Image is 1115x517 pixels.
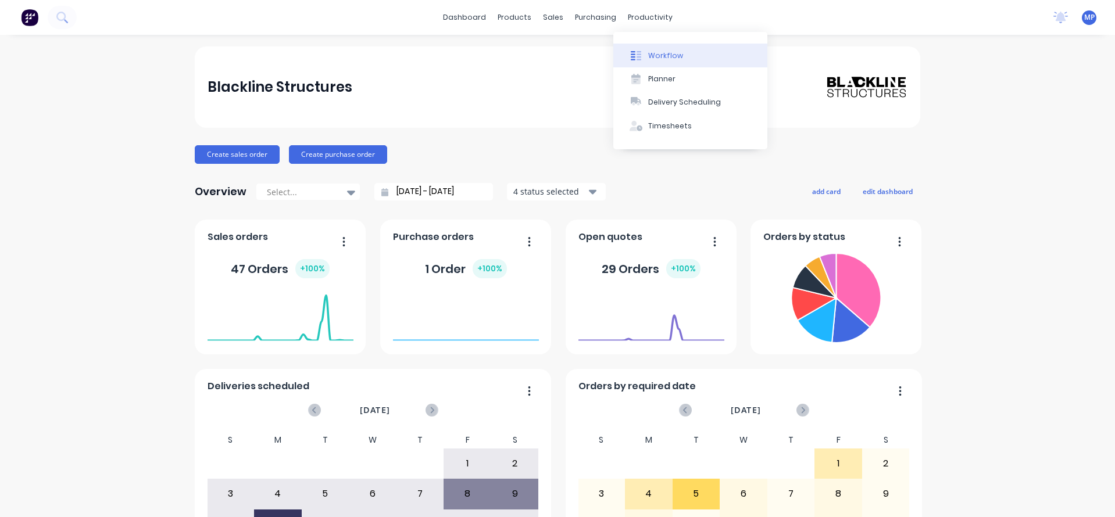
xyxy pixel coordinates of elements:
[437,9,492,26] a: dashboard
[673,479,720,508] div: 5
[492,9,537,26] div: products
[195,180,246,203] div: Overview
[302,432,349,448] div: T
[195,145,280,164] button: Create sales order
[622,9,678,26] div: productivity
[349,479,396,508] div: 6
[208,76,352,99] div: Blackline Structures
[444,479,491,508] div: 8
[295,259,330,278] div: + 100 %
[648,97,721,107] div: Delivery Scheduling
[863,479,909,508] div: 9
[666,259,701,278] div: + 100 %
[613,67,767,91] button: Planner
[805,184,848,199] button: add card
[208,479,254,508] div: 3
[360,404,390,417] span: [DATE]
[578,432,626,448] div: S
[613,114,767,138] button: Timesheets
[815,449,862,478] div: 1
[425,259,507,278] div: 1 Order
[863,449,909,478] div: 2
[491,432,539,448] div: S
[492,449,538,478] div: 2
[613,44,767,67] button: Workflow
[673,432,720,448] div: T
[648,51,683,61] div: Workflow
[444,449,491,478] div: 1
[578,479,625,508] div: 3
[720,479,767,508] div: 6
[537,9,569,26] div: sales
[289,145,387,164] button: Create purchase order
[862,432,910,448] div: S
[255,479,301,508] div: 4
[763,230,845,244] span: Orders by status
[648,121,692,131] div: Timesheets
[578,379,696,393] span: Orders by required date
[254,432,302,448] div: M
[393,230,474,244] span: Purchase orders
[492,479,538,508] div: 9
[855,184,920,199] button: edit dashboard
[513,185,587,198] div: 4 status selected
[569,9,622,26] div: purchasing
[473,259,507,278] div: + 100 %
[648,74,676,84] div: Planner
[231,259,330,278] div: 47 Orders
[625,432,673,448] div: M
[815,479,862,508] div: 8
[507,183,606,200] button: 4 status selected
[444,432,491,448] div: F
[302,479,349,508] div: 5
[349,432,396,448] div: W
[21,9,38,26] img: Factory
[207,432,255,448] div: S
[602,259,701,278] div: 29 Orders
[613,91,767,114] button: Delivery Scheduling
[720,432,767,448] div: W
[397,479,444,508] div: 7
[578,230,642,244] span: Open quotes
[396,432,444,448] div: T
[768,479,814,508] div: 7
[731,404,761,417] span: [DATE]
[826,76,907,99] img: Blackline Structures
[626,479,672,508] div: 4
[767,432,815,448] div: T
[814,432,862,448] div: F
[208,230,268,244] span: Sales orders
[1084,12,1095,23] span: MP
